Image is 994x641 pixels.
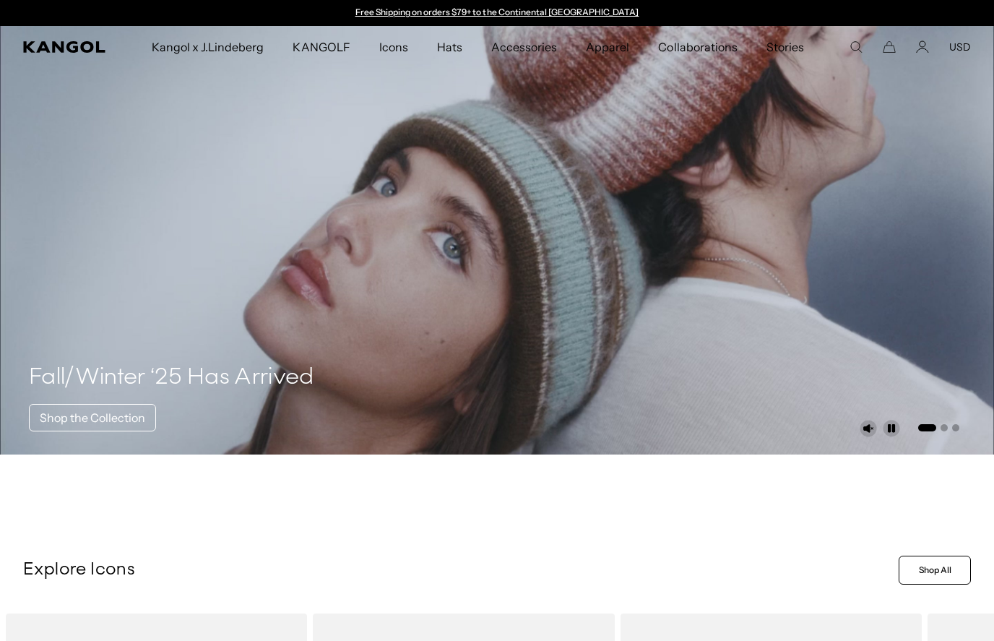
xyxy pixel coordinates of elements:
[916,40,929,53] a: Account
[586,26,629,68] span: Apparel
[918,424,936,431] button: Go to slide 1
[355,7,639,17] a: Free Shipping on orders $79+ to the Continental [GEOGRAPHIC_DATA]
[644,26,751,68] a: Collaborations
[29,363,314,392] h4: Fall/Winter ‘25 Has Arrived
[571,26,644,68] a: Apparel
[23,559,893,581] p: Explore Icons
[365,26,423,68] a: Icons
[899,556,971,585] a: Shop All
[348,7,646,19] div: Announcement
[658,26,737,68] span: Collaborations
[883,40,896,53] button: Cart
[437,26,462,68] span: Hats
[883,420,900,437] button: Pause
[29,404,156,431] a: Shop the Collection
[949,40,971,53] button: USD
[293,26,350,68] span: KANGOLF
[477,26,571,68] a: Accessories
[941,424,948,431] button: Go to slide 2
[278,26,364,68] a: KANGOLF
[850,40,863,53] summary: Search here
[348,7,646,19] slideshow-component: Announcement bar
[423,26,477,68] a: Hats
[137,26,279,68] a: Kangol x J.Lindeberg
[952,424,959,431] button: Go to slide 3
[491,26,557,68] span: Accessories
[152,26,264,68] span: Kangol x J.Lindeberg
[379,26,408,68] span: Icons
[23,41,106,53] a: Kangol
[348,7,646,19] div: 1 of 2
[860,420,877,437] button: Unmute
[752,26,818,68] a: Stories
[766,26,804,68] span: Stories
[917,421,959,433] ul: Select a slide to show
